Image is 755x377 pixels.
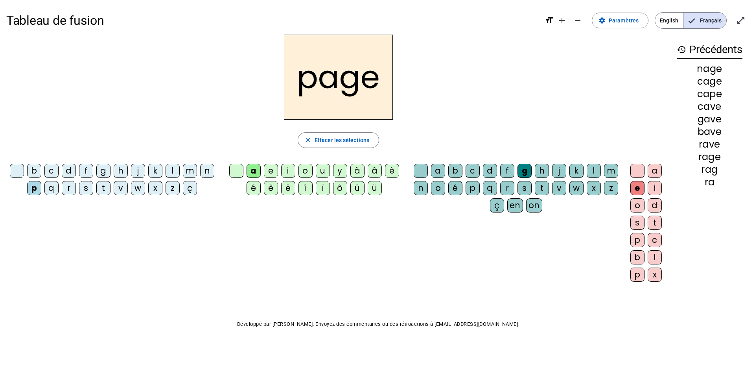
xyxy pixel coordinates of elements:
div: d [62,164,76,178]
div: cape [677,89,742,99]
div: h [114,164,128,178]
div: m [183,164,197,178]
div: â [368,164,382,178]
div: o [630,198,645,213]
div: x [648,268,662,282]
div: o [431,181,445,195]
div: c [648,233,662,247]
div: cave [677,102,742,111]
button: Effacer les sélections [298,132,379,148]
div: c [44,164,59,178]
div: g [96,164,110,178]
div: l [648,250,662,264]
div: c [466,164,480,178]
div: p [630,233,645,247]
div: d [648,198,662,213]
div: d [483,164,497,178]
h2: page [284,35,393,120]
div: f [500,164,514,178]
span: English [655,13,683,28]
div: cage [677,77,742,86]
div: q [44,181,59,195]
div: w [569,181,584,195]
div: é [448,181,462,195]
div: rag [677,165,742,174]
div: b [27,164,41,178]
div: u [316,164,330,178]
div: ç [183,181,197,195]
div: t [648,216,662,230]
mat-icon: add [557,16,567,25]
h3: Précédents [677,41,742,59]
h1: Tableau de fusion [6,8,538,33]
div: n [414,181,428,195]
div: nage [677,64,742,74]
div: h [535,164,549,178]
div: ra [677,177,742,187]
div: v [114,181,128,195]
div: a [648,164,662,178]
div: r [500,181,514,195]
div: m [604,164,618,178]
div: y [333,164,347,178]
div: ô [333,181,347,195]
span: Effacer les sélections [315,135,369,145]
div: v [552,181,566,195]
div: z [604,181,618,195]
div: r [62,181,76,195]
div: é [247,181,261,195]
div: ü [368,181,382,195]
mat-icon: format_size [545,16,554,25]
div: gave [677,115,742,124]
mat-icon: history [677,45,686,54]
div: on [526,198,542,213]
div: l [166,164,180,178]
div: x [587,181,601,195]
div: f [79,164,93,178]
div: a [431,164,445,178]
div: z [166,181,180,195]
mat-icon: settings [598,17,606,24]
div: ï [316,181,330,195]
mat-button-toggle-group: Language selection [655,12,727,29]
div: s [79,181,93,195]
div: b [630,250,645,264]
mat-icon: open_in_full [736,16,746,25]
div: t [96,181,110,195]
div: o [298,164,313,178]
div: en [507,198,523,213]
div: ç [490,198,504,213]
div: k [148,164,162,178]
div: l [587,164,601,178]
div: j [552,164,566,178]
div: g [517,164,532,178]
div: p [466,181,480,195]
div: k [569,164,584,178]
p: Développé par [PERSON_NAME]. Envoyez des commentaires ou des rétroactions à [EMAIL_ADDRESS][DOMAI... [6,320,749,329]
mat-icon: remove [573,16,582,25]
div: j [131,164,145,178]
button: Paramètres [592,13,648,28]
div: e [630,181,645,195]
button: Diminuer la taille de la police [570,13,586,28]
span: Paramètres [609,16,639,25]
div: w [131,181,145,195]
div: e [264,164,278,178]
span: Français [683,13,726,28]
div: î [298,181,313,195]
div: a [247,164,261,178]
div: p [630,268,645,282]
div: ê [264,181,278,195]
div: rage [677,152,742,162]
div: b [448,164,462,178]
div: x [148,181,162,195]
div: n [200,164,214,178]
div: p [27,181,41,195]
button: Augmenter la taille de la police [554,13,570,28]
div: è [385,164,399,178]
div: û [350,181,365,195]
div: à [350,164,365,178]
div: t [535,181,549,195]
div: i [281,164,295,178]
div: s [517,181,532,195]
